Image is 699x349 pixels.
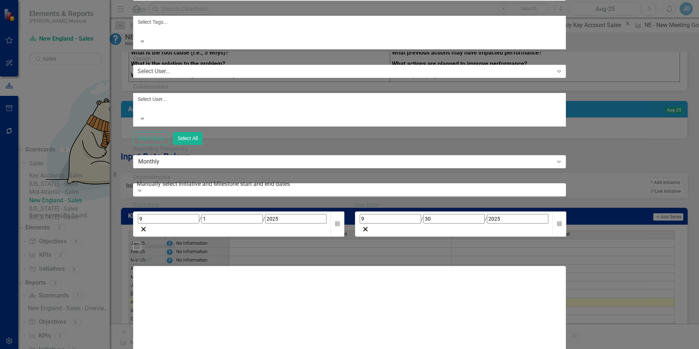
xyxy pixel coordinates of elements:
[485,216,487,222] span: /
[355,201,566,210] div: Due Date
[133,5,566,14] label: Tags
[137,67,170,76] div: Select User...
[133,132,169,145] button: Select None
[133,256,566,264] label: Budget
[133,55,566,63] label: Owner
[263,216,265,222] span: /
[146,242,174,251] div: Completed
[133,173,566,181] label: Dependencies
[133,83,566,91] label: Collaborators
[138,95,562,103] div: Select User...
[199,216,201,222] span: /
[133,145,566,153] label: Reporting Frequency
[133,201,344,210] div: Start Date
[138,158,553,166] div: Monthly
[138,18,562,26] div: Select Tags...
[421,216,423,222] span: /
[173,132,203,145] button: Select All
[137,180,567,188] div: Manually select Initiative and Milestone start and end dates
